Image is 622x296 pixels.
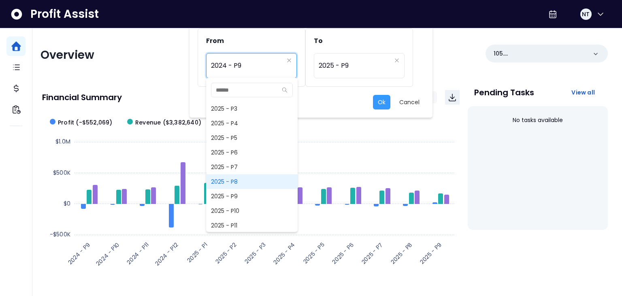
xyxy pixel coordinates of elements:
[206,131,298,145] span: 2025 - P5
[211,56,283,75] span: 2024 - P9
[287,58,292,63] svg: close
[582,10,590,18] span: NT
[287,56,292,64] button: Clear
[206,116,298,131] span: 2025 - P4
[206,101,298,116] span: 2025 - P3
[282,87,288,93] svg: search
[206,218,298,233] span: 2025 - P11
[206,174,298,189] span: 2025 - P8
[30,7,99,21] span: Profit Assist
[394,58,399,63] svg: close
[206,189,298,204] span: 2025 - P9
[206,204,298,218] span: 2025 - P10
[206,160,298,174] span: 2025 - P7
[373,95,390,109] button: Ok
[319,56,391,75] span: 2025 - P9
[314,36,323,45] span: To
[206,36,224,45] span: From
[206,145,298,160] span: 2025 - P6
[394,56,399,64] button: Clear
[394,95,424,109] button: Cancel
